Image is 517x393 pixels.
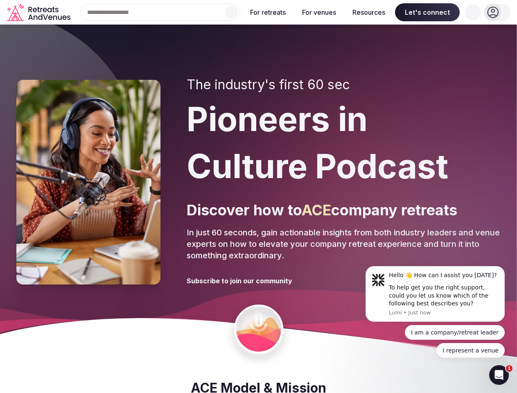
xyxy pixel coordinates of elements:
button: Resources [346,3,392,21]
span: 1 [506,365,512,372]
iframe: Intercom notifications message [353,259,517,363]
h3: Subscribe to join our community [187,276,292,285]
h1: Pioneers in Culture Podcast [187,96,501,190]
svg: Retreats and Venues company logo [7,3,72,22]
p: Discover how to company retreats [187,200,501,220]
span: Let's connect [395,3,460,21]
img: Pioneers in Culture Podcast [16,80,160,285]
a: Visit the homepage [7,3,72,22]
button: For retreats [244,3,292,21]
button: For venues [296,3,343,21]
p: In just 60 seconds, gain actionable insights from both industry leaders and venue experts on how ... [187,227,501,261]
iframe: Intercom live chat [489,365,509,385]
span: ACE [302,201,331,219]
h2: The industry's first 60 sec [187,77,501,93]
